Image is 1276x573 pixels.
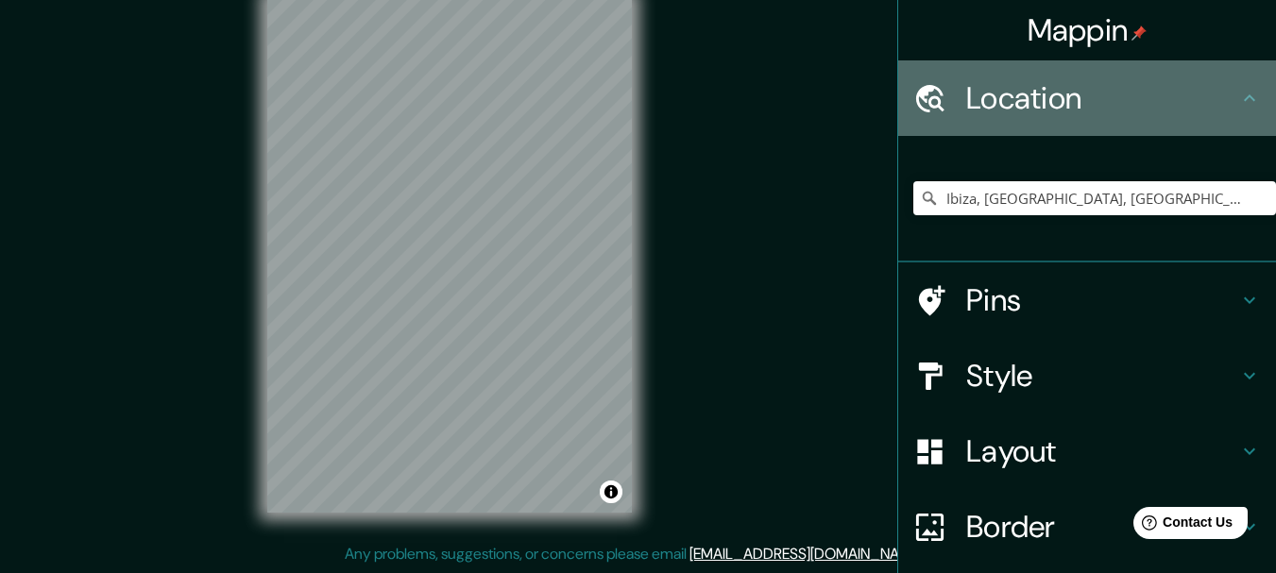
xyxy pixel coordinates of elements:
[898,489,1276,565] div: Border
[898,60,1276,136] div: Location
[600,480,622,503] button: Toggle attribution
[1131,25,1147,41] img: pin-icon.png
[1108,499,1255,552] iframe: Help widget launcher
[966,281,1238,319] h4: Pins
[966,508,1238,546] h4: Border
[898,262,1276,338] div: Pins
[689,544,923,564] a: [EMAIL_ADDRESS][DOMAIN_NAME]
[966,432,1238,470] h4: Layout
[898,338,1276,413] div: Style
[345,543,926,565] p: Any problems, suggestions, or concerns please email .
[1028,11,1148,49] h4: Mappin
[966,79,1238,117] h4: Location
[898,413,1276,489] div: Layout
[913,181,1276,215] input: Pick your city or area
[966,357,1238,395] h4: Style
